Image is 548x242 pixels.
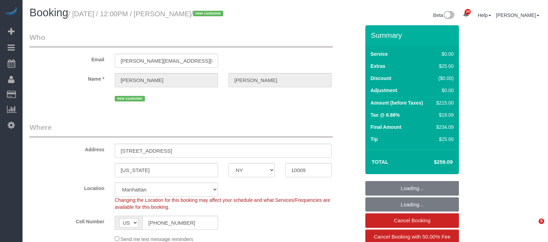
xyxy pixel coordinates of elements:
label: Location [24,182,110,192]
label: Address [24,144,110,153]
input: Cell Number [142,216,218,230]
strong: Total [372,159,389,165]
span: Cancel Booking with 50.00% Fee [374,234,451,240]
input: Email [115,54,218,68]
label: Adjustment [371,87,397,94]
input: Last Name [228,73,332,87]
label: Final Amount [371,124,401,131]
label: Cell Number [24,216,110,225]
label: Discount [371,75,391,82]
a: Beta [433,12,455,18]
label: Email [24,54,110,63]
div: $0.00 [434,51,454,57]
input: City [115,163,218,177]
img: Automaid Logo [4,7,18,17]
a: Help [478,12,491,18]
span: new customer [193,11,223,16]
div: $25.00 [434,63,454,70]
h3: Summary [371,31,455,39]
div: ($0.00) [434,75,454,82]
legend: Where [29,122,333,138]
iframe: Intercom live chat [524,218,541,235]
span: / [191,10,225,18]
label: Tax @ 8.88% [371,111,400,118]
label: Service [371,51,388,57]
a: [PERSON_NAME] [496,12,539,18]
label: Amount (before Taxes) [371,99,423,106]
span: 24 [465,9,471,15]
small: / [DATE] / 12:00PM / [PERSON_NAME] [68,10,225,18]
span: Changing the Location for this booking may affect your schedule and what Services/Frequencies are... [115,197,330,210]
input: Zip Code [285,163,332,177]
input: First Name [115,73,218,87]
span: 5 [539,218,544,224]
a: 24 [459,7,473,22]
div: $0.00 [434,87,454,94]
div: $215.00 [434,99,454,106]
div: $234.09 [434,124,454,131]
label: Tip [371,136,378,143]
span: Send me text message reminders [121,236,193,242]
label: Extras [371,63,385,70]
h4: $259.09 [413,159,453,165]
div: $25.00 [434,136,454,143]
div: $19.09 [434,111,454,118]
img: New interface [443,11,454,20]
label: Name * [24,73,110,82]
a: Cancel Booking [365,213,459,228]
span: new customer [115,96,145,101]
span: Booking [29,7,68,19]
legend: Who [29,32,333,48]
